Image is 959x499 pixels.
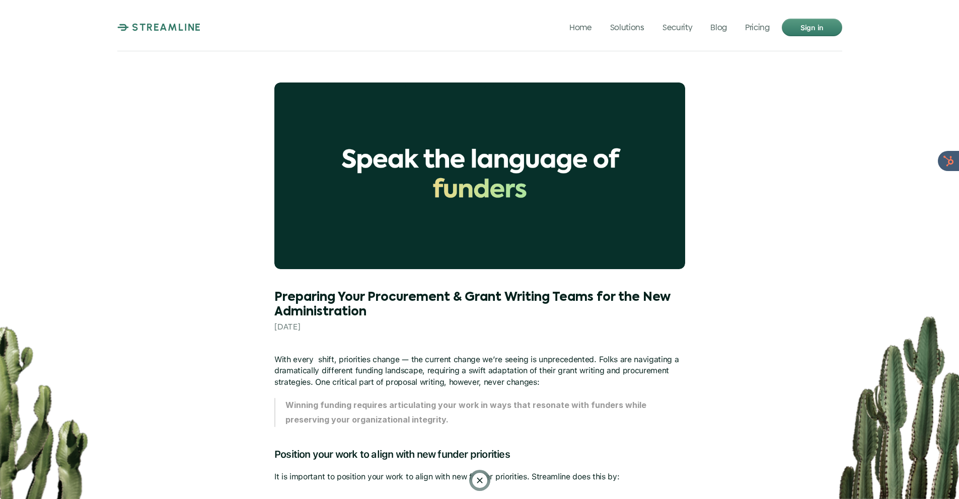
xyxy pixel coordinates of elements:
p: With every shift, priorities change — the current change we’re seeing is unprecedented. Folks are... [274,354,685,388]
a: Sign in [782,19,842,36]
p: Pricing [745,22,770,32]
h1: Preparing Your Procurement & Grant Writing Teams for the New Administration [274,290,685,319]
p: [DATE] [274,321,685,332]
a: STREAMLINE [117,21,201,33]
a: Security [654,18,700,36]
a: Pricing [737,18,778,36]
p: Solutions [610,22,644,32]
p: Security [662,22,692,32]
img: Win government funding by speaking the language of funders [274,82,685,269]
p: Blog [710,22,727,32]
a: Blog [702,18,735,36]
p: Home [569,22,592,32]
p: It is important to position your work to align with new funder priorities. Streamline does this by: [274,471,685,482]
p: Sign in [800,21,823,34]
p: STREAMLINE [132,21,201,33]
h4: Position your work to align with new funder priorities [274,447,685,461]
strong: Winning funding requires articulating your work in ways that resonate with funders while preservi... [285,400,648,425]
a: Home [561,18,600,36]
